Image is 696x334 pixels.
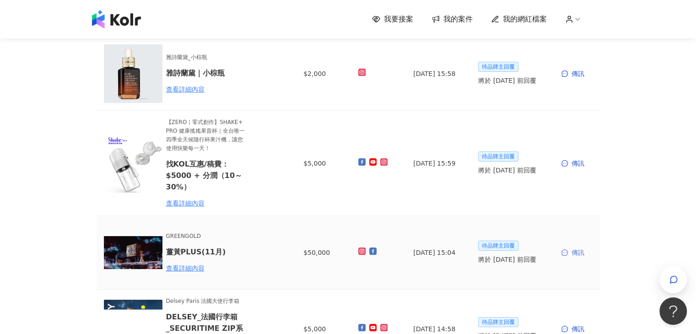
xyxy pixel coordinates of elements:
span: 【ZERO｜零式創作】SHAKE+ PRO 健康搖搖果昔杯｜全台唯一四季全天候隨行杯果汁機，讓您使用快樂每一天！ [166,118,246,152]
span: 雅詩蘭黛_小棕瓶 [166,53,246,62]
span: 我的網紅檔案 [503,14,547,24]
div: 查看詳細內容 [166,84,246,94]
td: [DATE] 15:04 [406,216,471,290]
span: message [561,160,568,167]
div: 查看詳細內容 [166,263,246,273]
span: message [561,326,568,332]
h6: 找KOL互惠/稿費：$5000 + 分潤（10～30%） [166,158,246,193]
div: 傳訊 [561,324,593,334]
span: message [561,70,568,77]
span: 待品牌主回覆 [478,62,518,72]
td: [DATE] 15:58 [406,37,471,111]
div: 查看詳細內容 [166,198,246,208]
span: 待品牌主回覆 [478,317,518,327]
span: 我的案件 [443,14,473,24]
iframe: Help Scout Beacon - Open [659,297,687,325]
span: message [561,249,568,256]
div: 傳訊 [561,158,593,168]
td: $5,000 [296,111,351,216]
td: $2,000 [296,37,351,111]
h6: 雅詩蘭黛｜小棕瓶 [166,67,246,79]
a: 我要接案 [372,14,413,24]
td: $50,000 [296,216,351,290]
a: 我的案件 [432,14,473,24]
img: 【ZERO｜零式創作】SHAKE+ pro 健康搖搖果昔杯｜全台唯一四季全天候隨行杯果汁機，讓您使用快樂每一天！ [104,134,162,193]
span: 待品牌主回覆 [478,241,518,251]
span: 待品牌主回覆 [478,151,518,162]
span: Delsey Paris 法國大使行李箱 [166,297,246,306]
span: GREENGOLD [166,232,246,241]
h6: 薑黃PLUS(11月) [166,246,246,258]
img: 雅詩蘭黛｜小棕瓶 [104,44,162,103]
img: 薑黃PLUS [104,223,162,282]
span: 將於 [DATE] 前回覆 [478,254,536,264]
div: 傳訊 [561,69,593,79]
span: 我要接案 [384,14,413,24]
img: logo [92,10,141,28]
span: 將於 [DATE] 前回覆 [478,75,536,86]
div: 傳訊 [561,248,593,258]
a: 我的網紅檔案 [491,14,547,24]
span: 將於 [DATE] 前回覆 [478,165,536,175]
td: [DATE] 15:59 [406,111,471,216]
